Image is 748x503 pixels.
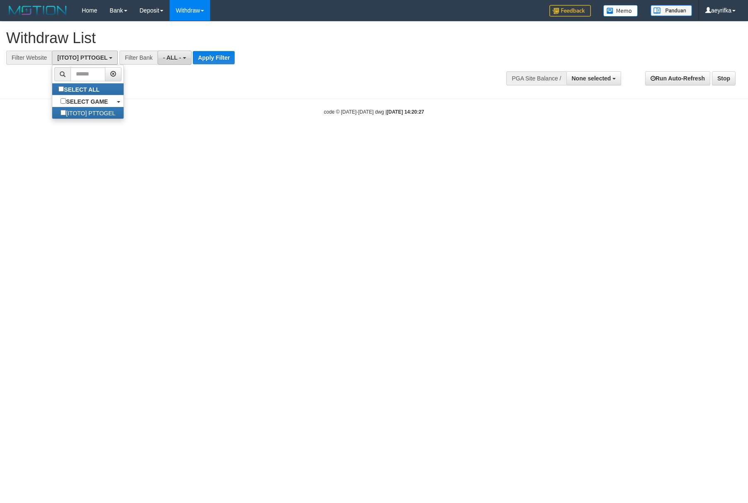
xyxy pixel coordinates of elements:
[61,98,66,104] input: SELECT GAME
[712,71,736,85] a: Stop
[52,95,124,107] a: SELECT GAME
[193,51,235,64] button: Apply Filter
[645,71,710,85] a: Run Auto-Refresh
[57,54,107,61] span: [ITOTO] PTTOGEL
[603,5,638,17] img: Button%20Memo.svg
[119,51,158,65] div: Filter Bank
[58,86,64,92] input: SELECT ALL
[66,98,108,105] b: SELECT GAME
[549,5,591,17] img: Feedback.jpg
[506,71,566,85] div: PGA Site Balance /
[52,51,118,65] button: [ITOTO] PTTOGEL
[651,5,692,16] img: panduan.png
[163,54,181,61] span: - ALL -
[566,71,622,85] button: None selected
[52,83,108,95] label: SELECT ALL
[158,51,191,65] button: - ALL -
[324,109,424,115] small: code © [DATE]-[DATE] dwg |
[6,51,52,65] div: Filter Website
[61,110,66,115] input: [ITOTO] PTTOGEL
[52,107,124,119] label: [ITOTO] PTTOGEL
[6,4,69,17] img: MOTION_logo.png
[572,75,611,82] span: None selected
[387,109,424,115] strong: [DATE] 14:20:27
[6,30,491,46] h1: Withdraw List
